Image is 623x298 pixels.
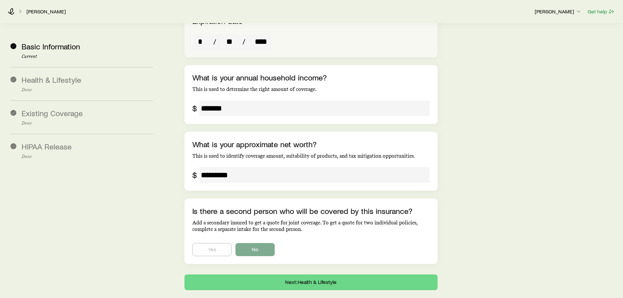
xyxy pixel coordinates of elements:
button: [PERSON_NAME] [534,8,582,16]
a: [PERSON_NAME] [26,9,66,15]
div: $ [192,170,197,180]
p: Current [22,54,153,59]
button: No [235,243,275,256]
div: $ [192,104,197,113]
p: [PERSON_NAME] [535,8,582,15]
span: HIPAA Release [22,142,72,151]
p: What is your annual household income? [192,73,429,82]
span: Existing Coverage [22,108,83,118]
p: What is your approximate net worth? [192,140,429,149]
p: Add a secondary insured to get a quote for joint coverage. To get a quote for two individual poli... [192,219,429,233]
p: This is used to determine the right amount of coverage. [192,86,429,93]
span: / [211,37,219,46]
button: Yes [192,243,232,256]
button: Get help [587,8,615,15]
p: Done [22,87,153,93]
p: Is there a second person who will be covered by this insurance? [192,206,429,216]
p: Done [22,154,153,159]
p: This is used to identify coverage amount, suitability of products, and tax mitigation opportunities. [192,153,429,159]
span: Basic Information [22,42,80,51]
p: Done [22,121,153,126]
span: / [240,37,248,46]
span: Health & Lifestyle [22,75,81,84]
button: Next: Health & Lifestyle [184,274,437,290]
